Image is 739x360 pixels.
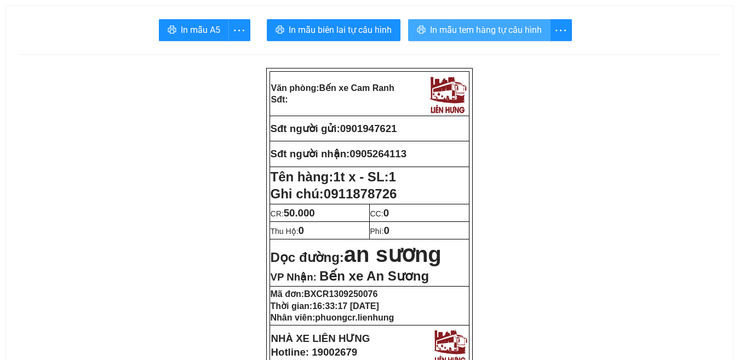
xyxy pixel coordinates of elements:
[550,19,572,41] button: more
[168,25,176,36] span: printer
[271,271,317,283] span: VP Nhận:
[159,19,229,41] button: printerIn mẫu A5
[271,186,397,201] span: Ghi chú:
[304,289,377,299] span: BXCR1309250076
[312,301,379,311] span: 16:33:17 [DATE]
[340,123,397,134] span: 0901947621
[284,207,315,219] span: 50.000
[289,23,392,37] span: In mẫu biên lai tự cấu hình
[408,19,551,41] button: printerIn mẫu tem hàng tự cấu hình
[271,169,396,184] strong: Tên hàng:
[350,148,406,159] span: 0905264113
[271,123,340,134] strong: Sđt người gửi:
[427,73,468,115] img: logo
[271,95,288,104] strong: Sđt:
[228,19,250,41] button: more
[271,83,394,93] strong: Văn phòng:
[271,346,358,358] strong: Hotline: 19002679
[271,148,350,159] strong: Sđt người nhận:
[267,19,400,41] button: printerIn mẫu biên lai tự cấu hình
[271,289,378,299] strong: Mã đơn:
[333,169,396,184] span: 1t x - SL:
[271,227,304,236] span: Thu Hộ:
[271,209,315,218] span: CR:
[271,313,394,322] strong: Nhân viên:
[271,301,379,311] strong: Thời gian:
[389,169,396,184] span: 1
[430,23,542,37] span: In mẫu tem hàng tự cấu hình
[383,225,389,236] span: 0
[315,313,394,322] span: phuongcr.lienhung
[229,24,250,37] span: more
[370,209,389,218] span: CC:
[344,242,442,266] span: an sương
[319,268,429,283] span: Bến xe An Sương
[319,83,394,93] span: Bến xe Cam Ranh
[271,250,442,265] strong: Dọc đường:
[299,225,304,236] span: 0
[417,25,426,36] span: printer
[181,23,220,37] span: In mẫu A5
[383,207,389,219] span: 0
[551,24,571,37] span: more
[370,227,389,236] span: Phí:
[276,25,284,36] span: printer
[271,333,370,344] strong: NHÀ XE LIÊN HƯNG
[324,186,397,201] span: 0911878726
